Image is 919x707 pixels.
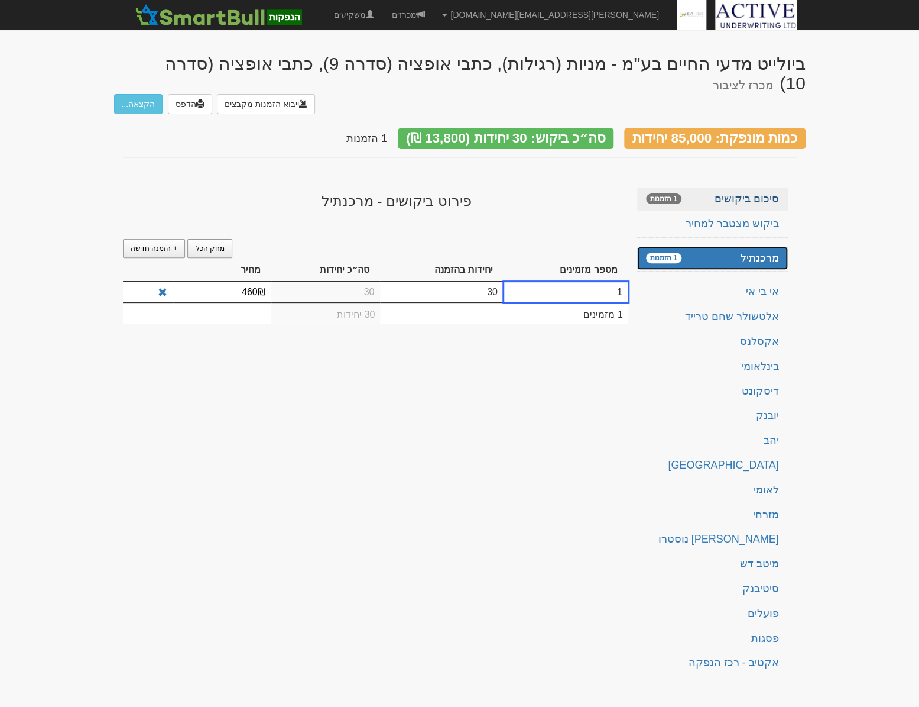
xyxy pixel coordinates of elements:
td: 1 [504,282,628,302]
a: סיטיבנק [637,577,788,601]
a: דיסקונט [637,380,788,403]
a: פועלים [637,602,788,626]
a: מיטב דש [637,553,788,576]
small: מכרז לציבור [713,79,774,92]
button: הקצאה... [114,94,163,114]
th: יחידות בהזמנה [380,258,503,282]
th: סה״כ יחידות [271,258,381,282]
a: בינלאומי [637,355,788,379]
a: מרכנתיל [637,247,788,270]
a: אלטשולר שחם טרייד [637,305,788,329]
a: יהב [637,429,788,453]
a: אקסלנס [637,330,788,354]
span: 1 הזמנות [646,193,681,204]
a: אי בי אי [637,280,788,304]
div: כמות מונפקת: 85,000 יחידות [624,128,805,149]
a: ביקוש מצטבר למחיר [637,212,788,236]
a: לאומי [637,479,788,502]
span: + הזמנה חדשה [131,244,177,253]
td: 30 [380,282,503,302]
a: מחק הכל [187,239,232,258]
td: 30 [271,282,381,302]
button: ייבוא הזמנות מקבצים [217,94,315,114]
div: ביולייט מדעי החיים בע''מ - מניות (רגילות), כתבי אופציה (סדרה 9), כתבי אופציה (סדרה 10) [114,54,806,93]
td: 1 מזמינים [504,302,628,324]
td: 30 יחידות [271,302,381,324]
a: סיכום ביקושים [637,188,788,211]
a: יובנק [637,404,788,428]
a: אקטיב - רכז הנפקה [637,651,788,675]
a: הדפס [168,94,212,114]
a: פסגות [637,627,788,651]
span: 1 הזמנות [346,133,387,144]
th: מספר מזמינים [504,258,628,282]
div: סה״כ ביקוש: 30 יחידות (13,800 ₪) [398,128,613,149]
a: [PERSON_NAME] נוסטרו [637,528,788,551]
th: מחיר [173,258,271,282]
a: + הזמנה חדשה [123,239,186,258]
h3: פירוט ביקושים - מרכנתיל [291,193,502,209]
span: 460₪ [242,287,265,297]
span: 1 הזמנות [646,253,681,263]
a: מזרחי [637,503,788,527]
span: מחק הכל [196,244,225,253]
a: [GEOGRAPHIC_DATA] [637,454,788,477]
img: SmartBull Logo [132,3,306,27]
